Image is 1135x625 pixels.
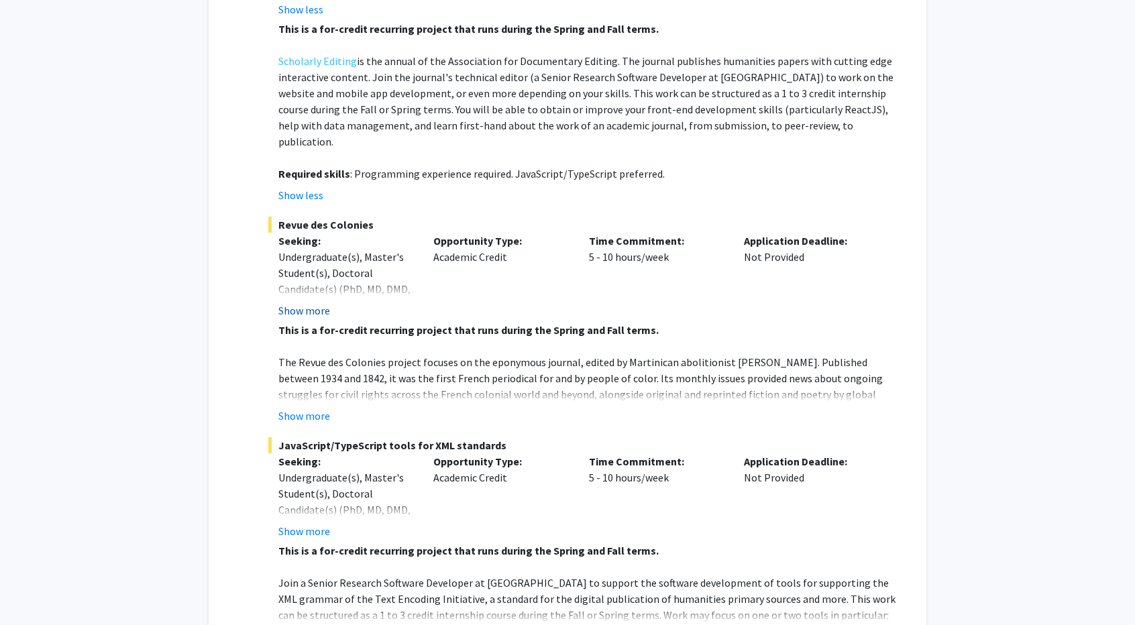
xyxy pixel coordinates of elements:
[10,565,57,615] iframe: Chat
[734,233,889,319] div: Not Provided
[278,249,414,313] div: Undergraduate(s), Master's Student(s), Doctoral Candidate(s) (PhD, MD, DMD, PharmD, etc.)
[433,453,569,469] p: Opportunity Type:
[278,408,330,424] button: Show more
[579,233,735,319] div: 5 - 10 hours/week
[589,233,724,249] p: Time Commitment:
[734,453,889,539] div: Not Provided
[278,544,659,557] strong: This is a for-credit recurring project that runs during the Spring and Fall terms.
[278,1,323,17] button: Show less
[744,453,879,469] p: Application Deadline:
[278,233,414,249] p: Seeking:
[433,233,569,249] p: Opportunity Type:
[268,217,900,233] span: Revue des Colonies
[278,523,330,539] button: Show more
[278,302,330,319] button: Show more
[278,53,900,150] p: is the annual of the Association for Documentary Editing. The journal publishes humanities papers...
[268,437,900,453] span: JavaScript/TypeScript tools for XML standards
[278,453,414,469] p: Seeking:
[579,453,735,539] div: 5 - 10 hours/week
[423,453,579,539] div: Academic Credit
[278,22,659,36] strong: This is a for-credit recurring project that runs during the Spring and Fall terms.
[278,354,900,467] p: The Revue des Colonies project focuses on the eponymous journal, edited by Martinican abolitionis...
[423,233,579,319] div: Academic Credit
[278,323,659,337] strong: This is a for-credit recurring project that runs during the Spring and Fall terms.
[278,53,357,69] a: Scholarly Editing
[744,233,879,249] p: Application Deadline:
[278,575,900,623] p: Join a Senior Research Software Developer at [GEOGRAPHIC_DATA] to support the software developmen...
[278,166,900,182] p: : Programming experience required. JavaScript/TypeScript preferred.
[278,167,350,180] strong: Required skills
[278,187,323,203] button: Show less
[589,453,724,469] p: Time Commitment:
[278,469,414,534] div: Undergraduate(s), Master's Student(s), Doctoral Candidate(s) (PhD, MD, DMD, PharmD, etc.)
